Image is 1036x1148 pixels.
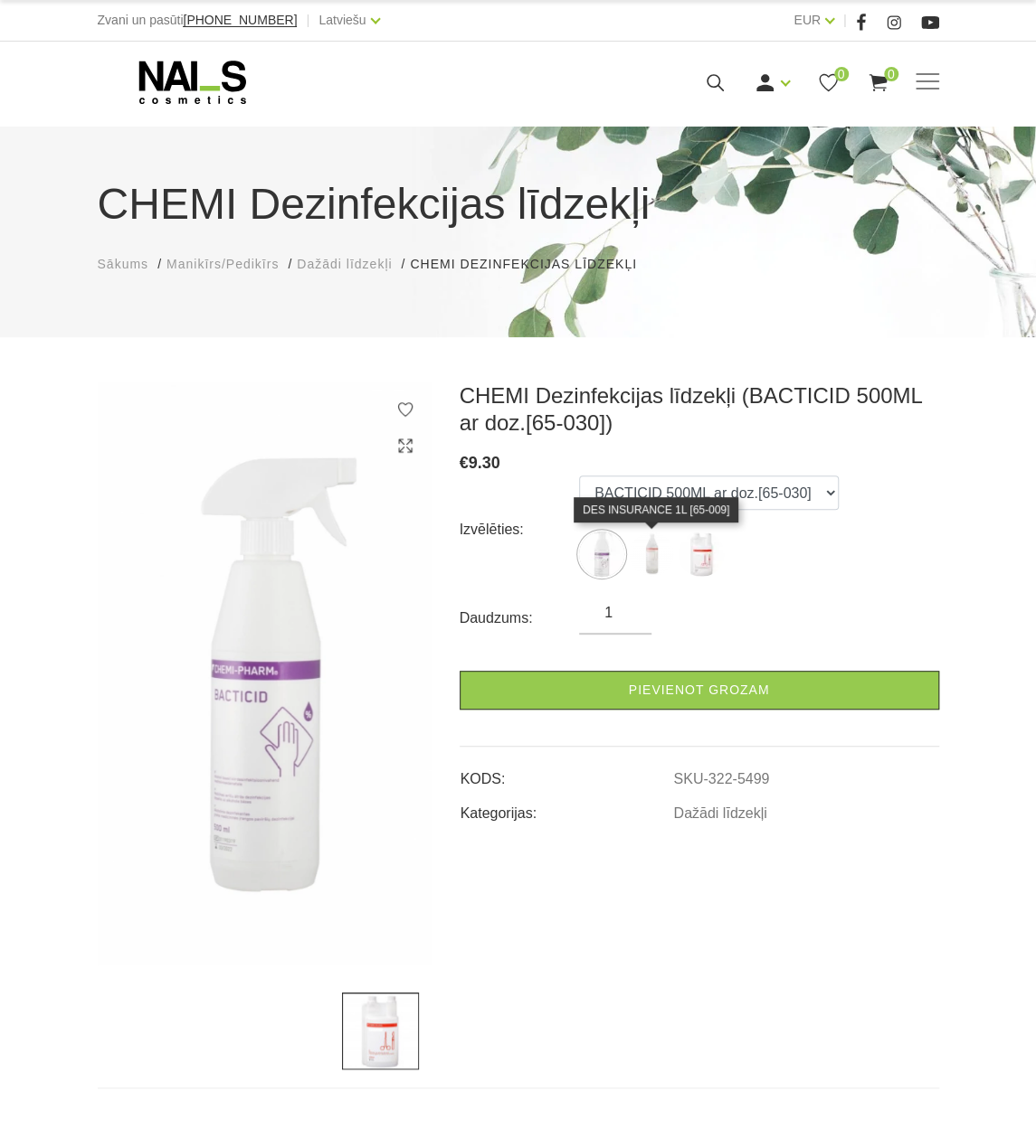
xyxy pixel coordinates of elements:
[297,257,392,271] span: Dažādi līdzekļi
[834,67,849,81] span: 0
[460,756,673,790] td: KODS:
[460,515,580,544] div: Izvēlēties:
[98,9,298,32] div: Zvani un pasūti
[794,9,821,31] a: EUR
[98,382,432,965] img: CHEMI Dezinfekcijas līdzekļi
[673,771,769,787] a: SKU-322-5499
[679,532,724,577] img: ...
[460,604,580,633] div: Daudzums:
[342,993,419,1069] img: ...
[98,172,939,237] h1: CHEMI Dezinfekcijas līdzekļi
[629,532,674,577] img: ...
[306,9,309,32] span: |
[884,67,898,81] span: 0
[460,671,939,710] a: Pievienot grozam
[98,255,149,274] a: Sākums
[579,532,624,577] img: ...
[460,790,673,824] td: Kategorijas:
[843,9,847,32] span: |
[166,257,279,271] span: Manikīrs/Pedikīrs
[469,454,500,472] span: 9.30
[460,382,939,437] h3: CHEMI Dezinfekcijas līdzekļi (BACTICID 500ML ar doz.[65-030])
[98,257,149,271] span: Sākums
[460,454,469,472] span: €
[817,71,840,94] a: 0
[318,9,366,31] a: Latviešu
[673,805,766,822] a: Dažādi līdzekļi
[410,255,654,274] li: CHEMI Dezinfekcijas līdzekļi
[867,71,889,94] a: 0
[166,255,279,274] a: Manikīrs/Pedikīrs
[183,14,297,27] a: [PHONE_NUMBER]
[297,255,392,274] a: Dažādi līdzekļi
